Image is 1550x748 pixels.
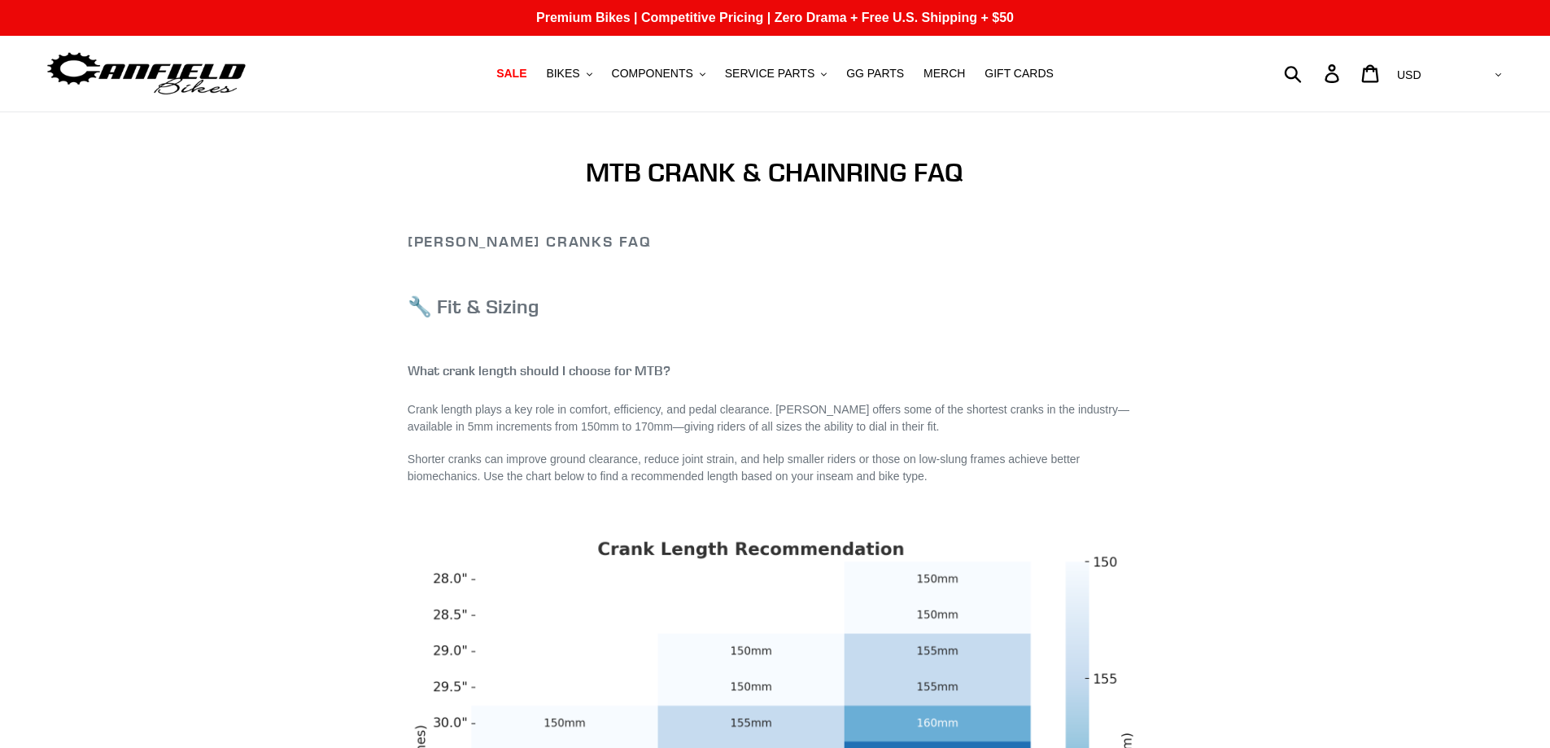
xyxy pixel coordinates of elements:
[538,63,600,85] button: BIKES
[923,67,965,81] span: MERCH
[45,48,248,99] img: Canfield Bikes
[408,233,1142,251] h2: [PERSON_NAME] Cranks FAQ
[408,157,1142,188] h1: MTB CRANK & CHAINRING FAQ
[604,63,714,85] button: COMPONENTS
[915,63,973,85] a: MERCH
[838,63,912,85] a: GG PARTS
[408,401,1142,435] p: Crank length plays a key role in comfort, efficiency, and pedal clearance. [PERSON_NAME] offers s...
[612,67,693,81] span: COMPONENTS
[985,67,1054,81] span: GIFT CARDS
[488,63,535,85] a: SALE
[717,63,835,85] button: SERVICE PARTS
[976,63,1062,85] a: GIFT CARDS
[1293,55,1334,91] input: Search
[496,67,526,81] span: SALE
[846,67,904,81] span: GG PARTS
[546,67,579,81] span: BIKES
[408,295,1142,318] h3: 🔧 Fit & Sizing
[408,363,1142,378] h4: What crank length should I choose for MTB?
[725,67,814,81] span: SERVICE PARTS
[408,451,1142,485] p: Shorter cranks can improve ground clearance, reduce joint strain, and help smaller riders or thos...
